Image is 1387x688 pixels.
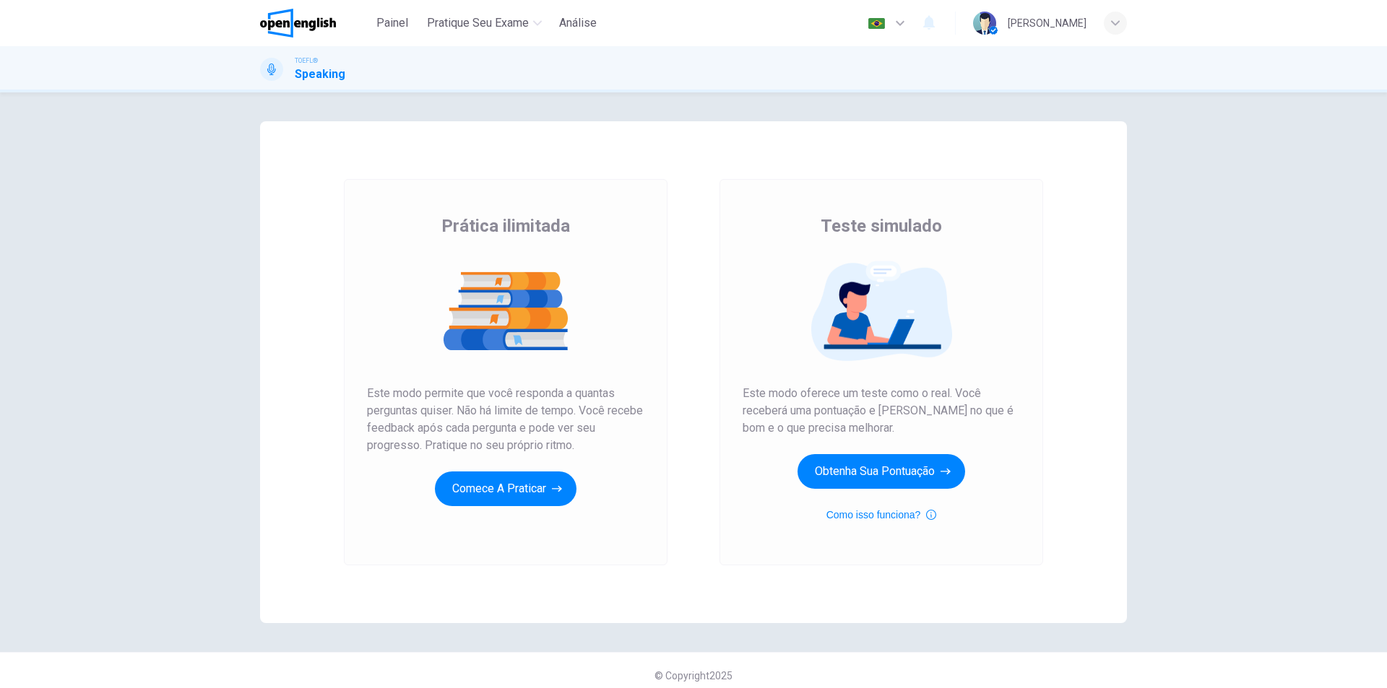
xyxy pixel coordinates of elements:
span: Análise [559,14,597,32]
span: © Copyright 2025 [654,670,733,682]
span: Teste simulado [821,214,942,238]
span: Prática ilimitada [441,214,570,238]
img: pt [868,18,886,29]
span: Este modo permite que você responda a quantas perguntas quiser. Não há limite de tempo. Você rece... [367,385,644,454]
img: Profile picture [973,12,996,35]
span: Este modo oferece um teste como o real. Você receberá uma pontuação e [PERSON_NAME] no que é bom ... [743,385,1020,437]
button: Obtenha sua pontuação [798,454,965,489]
button: Como isso funciona? [826,506,937,523]
div: [PERSON_NAME] [1008,14,1086,32]
button: Painel [369,10,415,36]
span: TOEFL® [295,56,318,66]
h1: Speaking [295,66,345,83]
span: Pratique seu exame [427,14,529,32]
button: Comece a praticar [435,471,576,506]
span: Painel [376,14,408,32]
img: OpenEnglish logo [260,9,336,38]
button: Pratique seu exame [421,10,548,36]
a: OpenEnglish logo [260,9,369,38]
button: Análise [553,10,602,36]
